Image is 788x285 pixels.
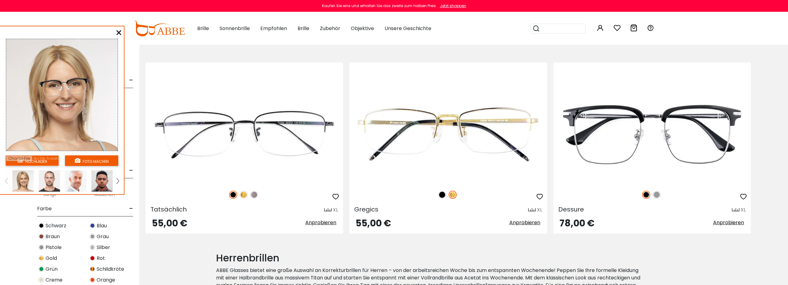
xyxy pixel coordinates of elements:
[65,170,86,192] img: tryonModel8.png
[97,276,115,283] font: Orange
[440,3,466,8] font: Jetzt shoppen
[38,266,44,272] img: Grün
[129,203,133,214] font: -
[438,191,446,199] img: Schwarz
[509,219,540,226] font: Anprobieren
[38,277,44,283] img: Creme
[97,265,124,273] font: Schildkröte
[129,165,133,176] font: -
[46,255,57,262] font: Gold
[38,244,44,250] img: Pistole
[354,205,378,214] font: Gregics
[46,233,60,240] font: Braun
[220,25,250,32] font: Sonnenbrille
[260,25,287,32] font: Empfohlen
[732,208,739,212] img: Größenlineal
[250,191,258,199] img: Pistole
[355,216,391,230] font: 55,00 €
[89,255,95,261] img: Rot
[229,191,237,199] img: Schwarz
[385,25,431,32] font: Unsere Geschichte
[46,244,62,251] font: Pistole
[6,39,118,151] img: tryonModel7.png
[38,234,44,239] img: Braun
[558,205,584,214] font: Dessure
[91,170,113,192] img: tryonModel2.png
[39,170,60,192] img: tryonModel5.png
[6,155,59,166] button: hochladen
[713,219,744,226] font: Anprobieren
[305,219,336,226] font: Anprobieren
[89,234,95,239] img: Grau
[150,205,187,214] font: Tatsächlich
[537,206,542,213] font: XL
[89,223,95,229] img: Blau
[711,219,746,227] button: Anprobieren
[216,251,279,265] font: Herrenbrillen
[65,155,118,166] button: Foto machen
[89,244,95,250] img: Silber
[97,255,105,262] font: Rot
[553,85,751,184] img: Graues Dessure – Acetat, Titan, verstellbare Nasenpads
[197,25,209,32] font: Brille
[298,25,309,32] font: Brille
[134,21,185,36] img: abbeglasses.com
[37,205,52,212] font: Farbe
[129,75,133,85] font: -
[38,223,44,229] img: Schwarz
[528,208,536,212] img: Größenlineal
[146,85,343,184] img: Schwarze Indeedory – Titan, verstellbare Nasenpads
[36,72,93,103] img: original.png
[449,191,457,199] img: Gold
[507,219,542,227] button: Anprobieren
[46,265,58,273] font: Grün
[653,191,661,199] img: Grau
[38,255,44,261] img: Gold
[89,266,95,272] img: Schildkröte
[12,170,34,192] img: tryonModel7.png
[324,208,332,212] img: Größenlineal
[349,85,547,184] img: Gold Gregics – Titan, verstellbare Nasenpads
[322,3,436,8] font: Kaufen Sie eins und erhalten Sie das zweite zum halben Preis
[333,206,338,213] font: XL
[83,159,109,164] font: Foto machen
[303,219,338,227] button: Anprobieren
[89,277,95,283] img: Orange
[46,276,63,283] font: Creme
[240,191,248,199] img: Gold
[559,216,594,230] font: 78,00 €
[152,216,187,230] font: 55,00 €
[97,244,110,251] font: Silber
[642,191,650,199] img: Schwarz
[46,222,66,229] font: Schwarz
[741,206,746,213] font: XL
[437,3,466,8] a: Jetzt shoppen
[5,178,7,184] img: left.png
[97,233,109,240] font: Grau
[320,25,340,32] font: Zubehör
[116,178,119,184] img: right.png
[351,25,374,32] font: Objektive
[97,222,107,229] font: Blau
